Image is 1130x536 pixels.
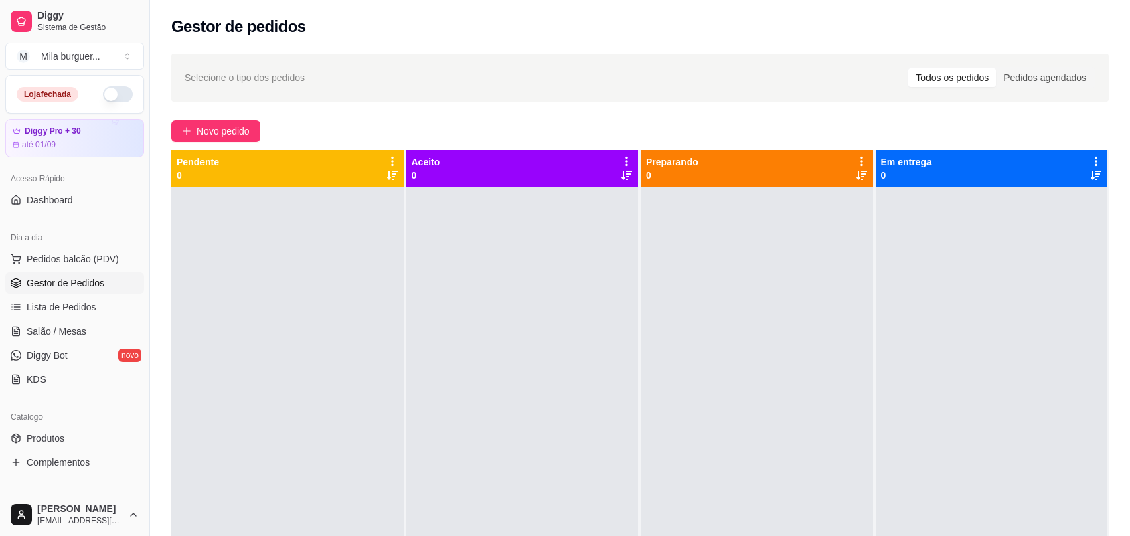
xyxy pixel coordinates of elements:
span: Diggy Bot [27,349,68,362]
p: 0 [177,169,219,182]
p: Pendente [177,155,219,169]
span: Produtos [27,432,64,445]
p: 0 [646,169,698,182]
p: Aceito [412,155,440,169]
span: [PERSON_NAME] [37,503,123,515]
a: Dashboard [5,189,144,211]
button: Novo pedido [171,120,260,142]
article: até 01/09 [22,139,56,150]
a: Diggy Botnovo [5,345,144,366]
span: Diggy [37,10,139,22]
span: KDS [27,373,46,386]
div: Loja fechada [17,87,78,102]
button: Alterar Status [103,86,133,102]
button: [PERSON_NAME][EMAIL_ADDRESS][DOMAIN_NAME] [5,499,144,531]
a: Gestor de Pedidos [5,272,144,294]
p: 0 [881,169,932,182]
span: Novo pedido [197,124,250,139]
button: Select a team [5,43,144,70]
a: Produtos [5,428,144,449]
span: [EMAIL_ADDRESS][DOMAIN_NAME] [37,515,123,526]
a: DiggySistema de Gestão [5,5,144,37]
a: KDS [5,369,144,390]
span: Complementos [27,456,90,469]
span: plus [182,126,191,136]
a: Lista de Pedidos [5,296,144,318]
article: Diggy Pro + 30 [25,126,81,137]
p: 0 [412,169,440,182]
span: Lista de Pedidos [27,300,96,314]
div: Todos os pedidos [908,68,996,87]
p: Preparando [646,155,698,169]
span: M [17,50,30,63]
div: Dia a dia [5,227,144,248]
span: Salão / Mesas [27,325,86,338]
span: Dashboard [27,193,73,207]
div: Mila burguer ... [41,50,100,63]
div: Acesso Rápido [5,168,144,189]
div: Pedidos agendados [996,68,1094,87]
span: Selecione o tipo dos pedidos [185,70,305,85]
a: Diggy Pro + 30até 01/09 [5,119,144,157]
h2: Gestor de pedidos [171,16,306,37]
p: Em entrega [881,155,932,169]
span: Sistema de Gestão [37,22,139,33]
a: Salão / Mesas [5,321,144,342]
span: Pedidos balcão (PDV) [27,252,119,266]
div: Catálogo [5,406,144,428]
span: Gestor de Pedidos [27,276,104,290]
a: Complementos [5,452,144,473]
button: Pedidos balcão (PDV) [5,248,144,270]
